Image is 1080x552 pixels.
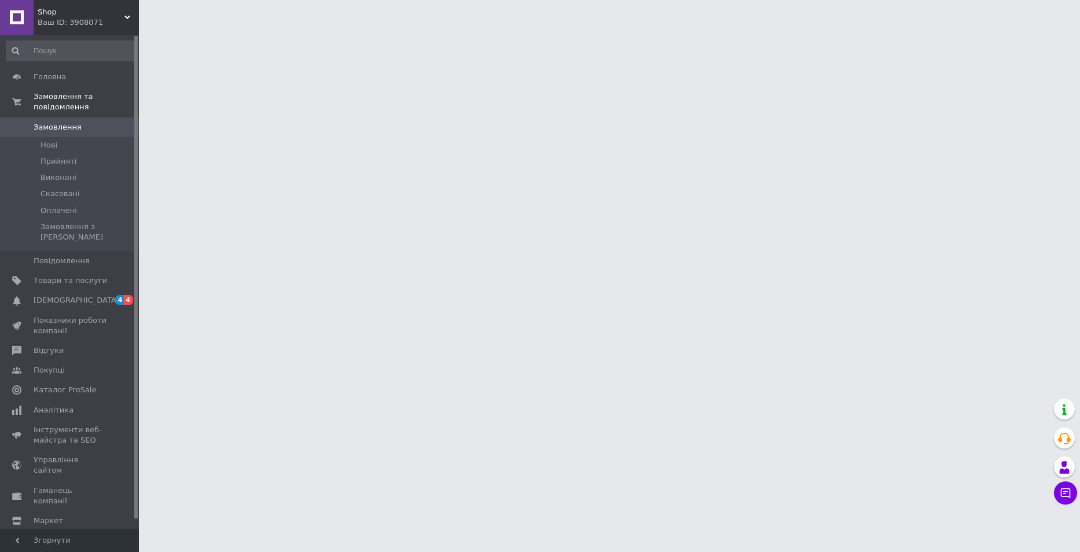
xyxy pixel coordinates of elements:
span: Замовлення [34,122,82,133]
span: Інструменти веб-майстра та SEO [34,425,107,446]
span: Аналітика [34,405,74,415]
span: 4 [115,295,124,305]
span: Оплачені [41,205,77,216]
input: Пошук [6,41,137,61]
span: Гаманець компанії [34,485,107,506]
button: Чат з покупцем [1054,481,1077,505]
span: Замовлення з [PERSON_NAME] [41,222,135,242]
span: [DEMOGRAPHIC_DATA] [34,295,119,306]
span: Замовлення та повідомлення [34,91,139,112]
span: Скасовані [41,189,80,199]
span: Товари та послуги [34,275,107,286]
span: 4 [124,295,133,305]
span: Головна [34,72,66,82]
div: Ваш ID: 3908071 [38,17,139,28]
span: Управління сайтом [34,455,107,476]
span: Нові [41,140,57,150]
span: Прийняті [41,156,76,167]
span: Каталог ProSale [34,385,96,395]
span: Shop [38,7,124,17]
span: Показники роботи компанії [34,315,107,336]
span: Маркет [34,516,63,526]
span: Відгуки [34,345,64,356]
span: Виконані [41,172,76,183]
span: Покупці [34,365,65,376]
span: Повідомлення [34,256,90,266]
